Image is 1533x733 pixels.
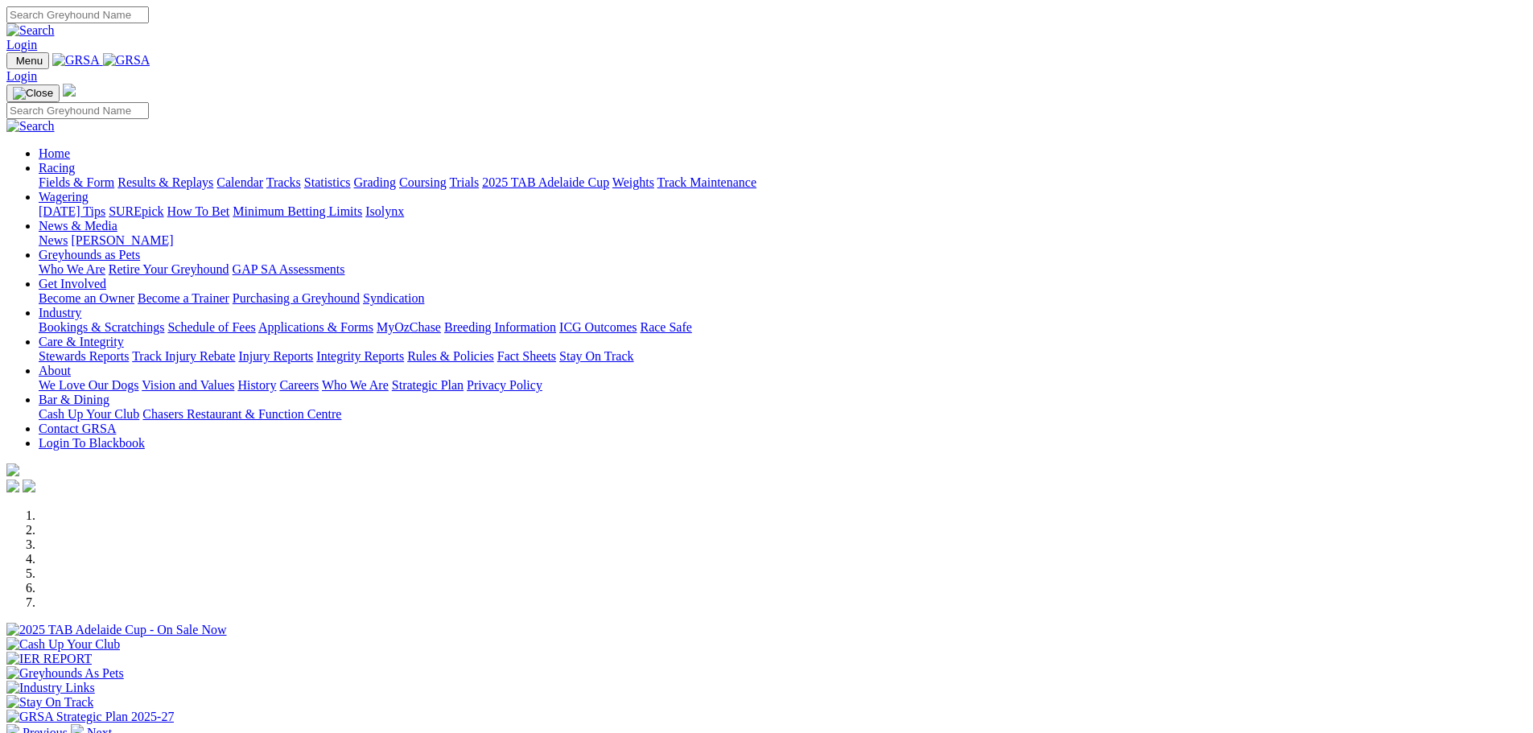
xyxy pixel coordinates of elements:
a: Statistics [304,175,351,189]
a: Bar & Dining [39,393,109,406]
a: MyOzChase [377,320,441,334]
a: Become a Trainer [138,291,229,305]
img: facebook.svg [6,480,19,492]
a: Home [39,146,70,160]
a: Bookings & Scratchings [39,320,164,334]
a: Care & Integrity [39,335,124,348]
img: Stay On Track [6,695,93,710]
a: Login To Blackbook [39,436,145,450]
a: Syndication [363,291,424,305]
img: IER REPORT [6,652,92,666]
a: Cash Up Your Club [39,407,139,421]
a: Privacy Policy [467,378,542,392]
a: Login [6,69,37,83]
a: Injury Reports [238,349,313,363]
a: Chasers Restaurant & Function Centre [142,407,341,421]
div: Greyhounds as Pets [39,262,1527,277]
a: Fields & Form [39,175,114,189]
div: Bar & Dining [39,407,1527,422]
a: Weights [612,175,654,189]
img: 2025 TAB Adelaide Cup - On Sale Now [6,623,227,637]
div: Racing [39,175,1527,190]
a: News [39,233,68,247]
a: [DATE] Tips [39,204,105,218]
a: Strategic Plan [392,378,464,392]
input: Search [6,6,149,23]
a: Stay On Track [559,349,633,363]
a: Calendar [216,175,263,189]
span: Menu [16,55,43,67]
a: We Love Our Dogs [39,378,138,392]
div: About [39,378,1527,393]
a: Who We Are [39,262,105,276]
a: About [39,364,71,377]
a: Breeding Information [444,320,556,334]
a: Retire Your Greyhound [109,262,229,276]
a: Wagering [39,190,89,204]
div: Wagering [39,204,1527,219]
div: Get Involved [39,291,1527,306]
div: News & Media [39,233,1527,248]
a: [PERSON_NAME] [71,233,173,247]
img: GRSA [103,53,150,68]
a: Schedule of Fees [167,320,255,334]
a: Industry [39,306,81,319]
a: Race Safe [640,320,691,334]
div: Industry [39,320,1527,335]
a: Become an Owner [39,291,134,305]
a: Rules & Policies [407,349,494,363]
div: Care & Integrity [39,349,1527,364]
a: Track Maintenance [657,175,756,189]
a: Fact Sheets [497,349,556,363]
a: Results & Replays [117,175,213,189]
img: Industry Links [6,681,95,695]
a: Minimum Betting Limits [233,204,362,218]
a: 2025 TAB Adelaide Cup [482,175,609,189]
a: Get Involved [39,277,106,290]
img: twitter.svg [23,480,35,492]
a: Isolynx [365,204,404,218]
img: Search [6,119,55,134]
a: Who We Are [322,378,389,392]
a: Integrity Reports [316,349,404,363]
button: Toggle navigation [6,52,49,69]
img: Close [13,87,53,100]
a: Vision and Values [142,378,234,392]
img: Search [6,23,55,38]
input: Search [6,102,149,119]
img: Greyhounds As Pets [6,666,124,681]
img: GRSA Strategic Plan 2025-27 [6,710,174,724]
img: GRSA [52,53,100,68]
a: Stewards Reports [39,349,129,363]
a: Coursing [399,175,447,189]
a: Trials [449,175,479,189]
img: Cash Up Your Club [6,637,120,652]
a: Grading [354,175,396,189]
a: SUREpick [109,204,163,218]
a: Careers [279,378,319,392]
a: ICG Outcomes [559,320,637,334]
a: Contact GRSA [39,422,116,435]
a: History [237,378,276,392]
a: Tracks [266,175,301,189]
a: Racing [39,161,75,175]
a: News & Media [39,219,117,233]
a: Login [6,38,37,51]
a: Greyhounds as Pets [39,248,140,261]
a: How To Bet [167,204,230,218]
img: logo-grsa-white.png [63,84,76,97]
a: Purchasing a Greyhound [233,291,360,305]
a: Track Injury Rebate [132,349,235,363]
button: Toggle navigation [6,84,60,102]
img: logo-grsa-white.png [6,463,19,476]
a: GAP SA Assessments [233,262,345,276]
a: Applications & Forms [258,320,373,334]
